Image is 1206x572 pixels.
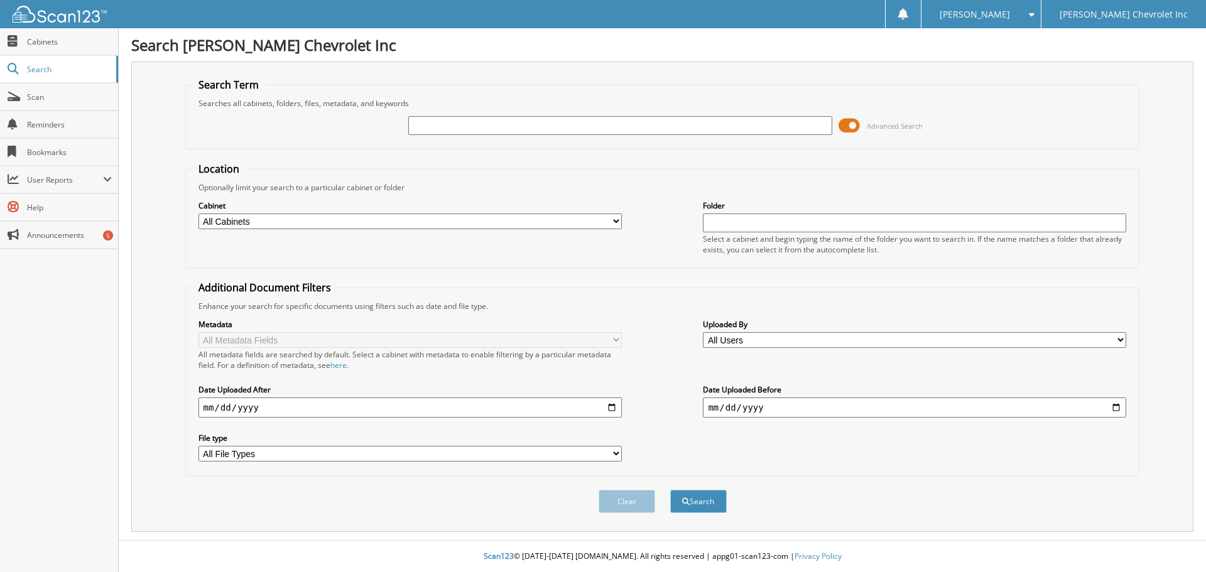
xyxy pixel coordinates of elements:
span: Cabinets [27,36,112,47]
span: Bookmarks [27,147,112,158]
span: Advanced Search [867,121,923,131]
span: Help [27,202,112,213]
label: File type [198,433,622,443]
div: All metadata fields are searched by default. Select a cabinet with metadata to enable filtering b... [198,349,622,370]
span: [PERSON_NAME] [940,11,1010,18]
span: Reminders [27,119,112,130]
div: Searches all cabinets, folders, files, metadata, and keywords [192,98,1133,109]
div: © [DATE]-[DATE] [DOMAIN_NAME]. All rights reserved | appg01-scan123-com | [119,541,1206,572]
legend: Search Term [192,78,265,92]
input: start [198,397,622,418]
span: User Reports [27,175,103,185]
span: Search [27,64,110,75]
div: Optionally limit your search to a particular cabinet or folder [192,182,1133,193]
a: Privacy Policy [795,551,842,561]
button: Search [670,490,727,513]
div: 5 [103,230,113,240]
span: Scan123 [484,551,514,561]
label: Date Uploaded Before [703,384,1126,395]
div: Select a cabinet and begin typing the name of the folder you want to search in. If the name match... [703,234,1126,255]
img: scan123-logo-white.svg [13,6,107,23]
label: Metadata [198,319,622,330]
h1: Search [PERSON_NAME] Chevrolet Inc [131,35,1193,55]
label: Folder [703,200,1126,211]
label: Date Uploaded After [198,384,622,395]
span: [PERSON_NAME] Chevrolet Inc [1060,11,1188,18]
label: Cabinet [198,200,622,211]
legend: Location [192,162,246,176]
label: Uploaded By [703,319,1126,330]
a: here [330,360,347,370]
input: end [703,397,1126,418]
legend: Additional Document Filters [192,281,337,294]
span: Announcements [27,230,112,240]
span: Scan [27,92,112,102]
button: Clear [599,490,655,513]
div: Enhance your search for specific documents using filters such as date and file type. [192,301,1133,311]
